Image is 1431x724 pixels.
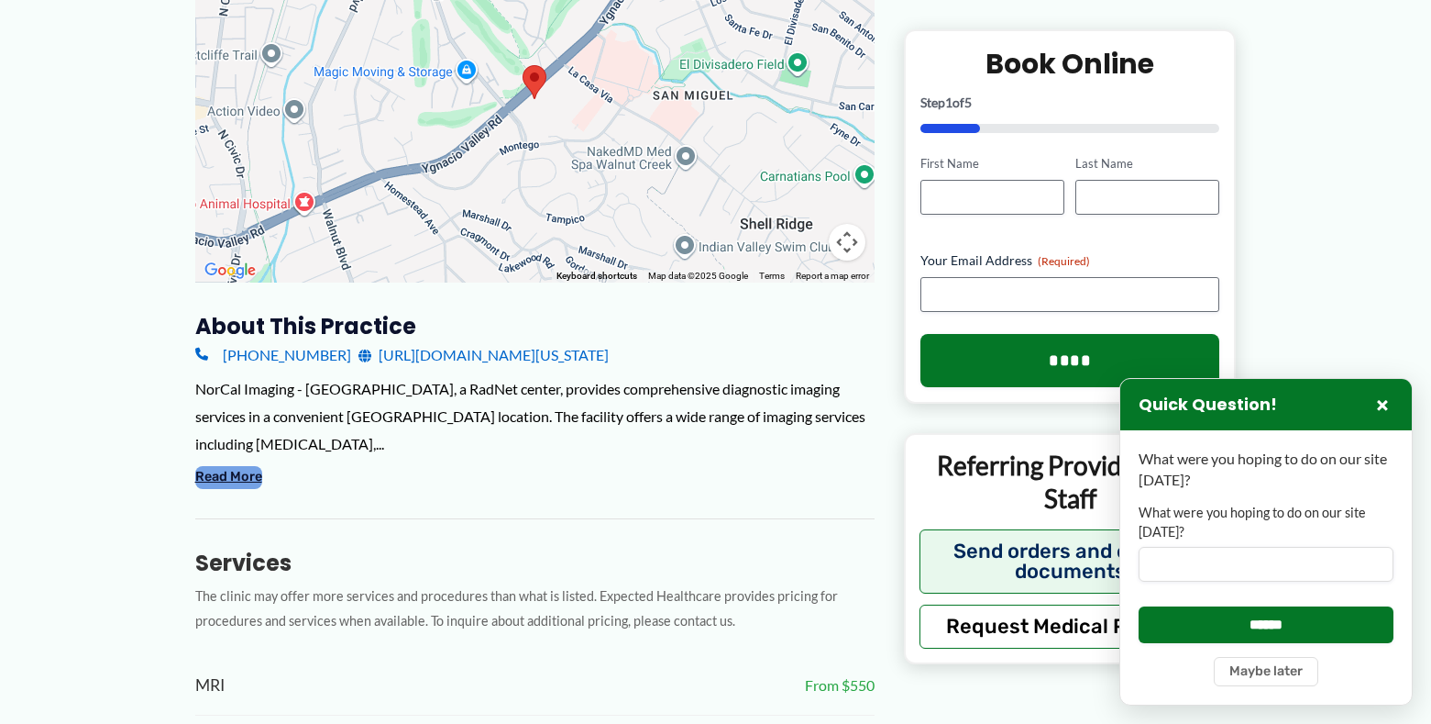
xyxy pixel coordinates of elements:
[1139,395,1277,416] h3: Quick Question!
[919,529,1221,593] button: Send orders and clinical documents
[1139,504,1393,541] label: What were you hoping to do on our site [DATE]?
[920,155,1064,173] label: First Name
[759,271,785,281] a: Terms (opens in new tab)
[805,672,875,699] span: From $550
[1075,155,1219,173] label: Last Name
[1214,657,1318,686] button: Maybe later
[195,341,351,369] a: [PHONE_NUMBER]
[919,449,1221,516] p: Referring Providers and Staff
[920,251,1220,270] label: Your Email Address
[964,95,972,110] span: 5
[556,270,637,283] button: Keyboard shortcuts
[200,259,260,283] a: Open this area in Google Maps (opens a new window)
[829,224,865,261] button: Map camera controls
[796,271,869,281] a: Report a map error
[1139,449,1393,490] p: What were you hoping to do on our site [DATE]?
[920,46,1220,82] h2: Book Online
[195,375,875,457] div: NorCal Imaging - [GEOGRAPHIC_DATA], a RadNet center, provides comprehensive diagnostic imaging se...
[358,341,609,369] a: [URL][DOMAIN_NAME][US_STATE]
[195,466,262,488] button: Read More
[920,96,1220,109] p: Step of
[195,312,875,340] h3: About this practice
[1371,394,1393,416] button: Close
[195,549,875,577] h3: Services
[945,95,952,110] span: 1
[648,271,748,281] span: Map data ©2025 Google
[195,671,225,701] span: MRI
[919,604,1221,648] button: Request Medical Records
[1038,254,1090,268] span: (Required)
[200,259,260,283] img: Google
[195,585,875,634] p: The clinic may offer more services and procedures than what is listed. Expected Healthcare provid...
